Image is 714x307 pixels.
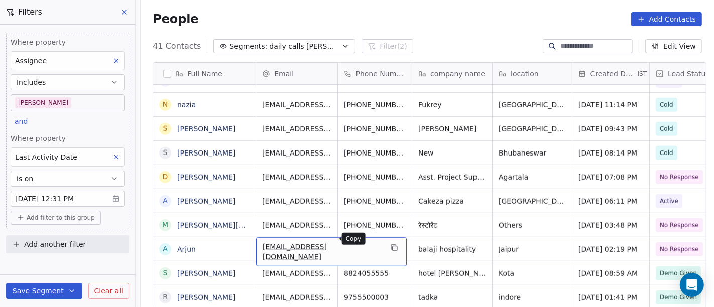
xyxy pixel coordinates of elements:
[418,196,486,206] span: Cakeza pizza
[499,220,566,230] span: Others
[153,12,198,27] span: People
[177,245,196,253] a: Arjun
[177,149,235,157] a: [PERSON_NAME]
[499,244,566,254] span: Jaipur
[418,148,486,158] span: New
[680,273,704,297] div: Open Intercom Messenger
[493,63,572,84] div: location
[499,100,566,110] span: [GEOGRAPHIC_DATA]
[163,244,168,254] div: A
[645,39,702,53] button: Edit View
[187,69,222,79] span: Full Name
[163,172,168,182] div: D
[660,148,673,158] span: Cold
[163,99,168,110] div: n
[499,172,566,182] span: Agartala
[572,63,649,84] div: Created DateIST
[262,148,331,158] span: [EMAIL_ADDRESS][DOMAIN_NAME]
[499,148,566,158] span: Bhubaneswar
[578,268,643,278] span: [DATE] 08:59 AM
[262,172,331,182] span: [EMAIL_ADDRESS][DOMAIN_NAME]
[660,220,699,230] span: No Response
[256,63,337,84] div: Email
[430,69,485,79] span: company name
[262,220,331,230] span: [EMAIL_ADDRESS][DOMAIN_NAME]
[163,147,168,158] div: S
[274,69,294,79] span: Email
[163,123,168,134] div: S
[177,197,235,205] a: [PERSON_NAME]
[499,124,566,134] span: [GEOGRAPHIC_DATA]
[263,242,382,262] span: [EMAIL_ADDRESS][DOMAIN_NAME]
[163,292,168,302] div: R
[499,268,566,278] span: Kota
[344,196,406,206] span: [PHONE_NUMBER]
[346,235,362,243] p: Copy
[668,69,709,79] span: Lead Status
[177,125,235,133] a: [PERSON_NAME]
[638,70,647,78] span: IST
[262,124,331,134] span: [EMAIL_ADDRESS][DOMAIN_NAME]
[177,173,235,181] a: [PERSON_NAME]
[578,100,643,110] span: [DATE] 11:14 PM
[578,148,643,158] span: [DATE] 08:14 PM
[344,220,406,230] span: [PHONE_NUMBER]
[511,69,539,79] span: location
[418,100,486,110] span: Fukrey
[578,124,643,134] span: [DATE] 09:43 PM
[229,41,267,52] span: Segments:
[660,292,697,302] span: Demo Given
[262,196,331,206] span: [EMAIL_ADDRESS][DOMAIN_NAME]
[660,196,678,206] span: Active
[418,124,486,134] span: [PERSON_NAME]
[660,172,699,182] span: No Response
[262,100,331,110] span: [EMAIL_ADDRESS][DOMAIN_NAME]
[418,220,486,230] span: रेस्टोरेंट
[269,41,339,52] span: daily calls [PERSON_NAME]
[578,244,643,254] span: [DATE] 02:19 PM
[418,292,486,302] span: tadka
[344,124,406,134] span: [PHONE_NUMBER]
[660,124,673,134] span: Cold
[163,268,168,278] div: S
[660,268,697,278] span: Demo Given
[362,39,413,53] button: Filter(2)
[660,244,699,254] span: No Response
[177,221,315,229] a: [PERSON_NAME][DEMOGRAPHIC_DATA]
[412,63,492,84] div: company name
[344,100,406,110] span: [PHONE_NUMBER]
[499,292,566,302] span: indore
[590,69,636,79] span: Created Date
[344,292,406,302] span: 9755500003
[344,268,406,278] span: 8824055555
[356,69,406,79] span: Phone Number
[499,196,566,206] span: [GEOGRAPHIC_DATA]
[418,172,486,182] span: Asst. Project Supervisor
[578,196,643,206] span: [DATE] 06:11 PM
[262,268,331,278] span: [EMAIL_ADDRESS][DOMAIN_NAME]
[418,268,486,278] span: hotel [PERSON_NAME]
[162,220,168,230] div: m
[338,63,412,84] div: Phone Number
[631,12,702,26] button: Add Contacts
[153,40,201,52] span: 41 Contacts
[163,196,168,206] div: A
[660,100,673,110] span: Cold
[177,293,235,301] a: [PERSON_NAME]
[177,269,235,277] a: [PERSON_NAME]
[578,172,643,182] span: [DATE] 07:08 PM
[153,63,256,84] div: Full Name
[344,148,406,158] span: [PHONE_NUMBER]
[262,292,331,302] span: [EMAIL_ADDRESS][DOMAIN_NAME]
[578,292,643,302] span: [DATE] 01:41 PM
[344,172,406,182] span: [PHONE_NUMBER]
[177,101,196,109] a: nazia
[418,244,486,254] span: balaji hospitality
[578,220,643,230] span: [DATE] 03:48 PM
